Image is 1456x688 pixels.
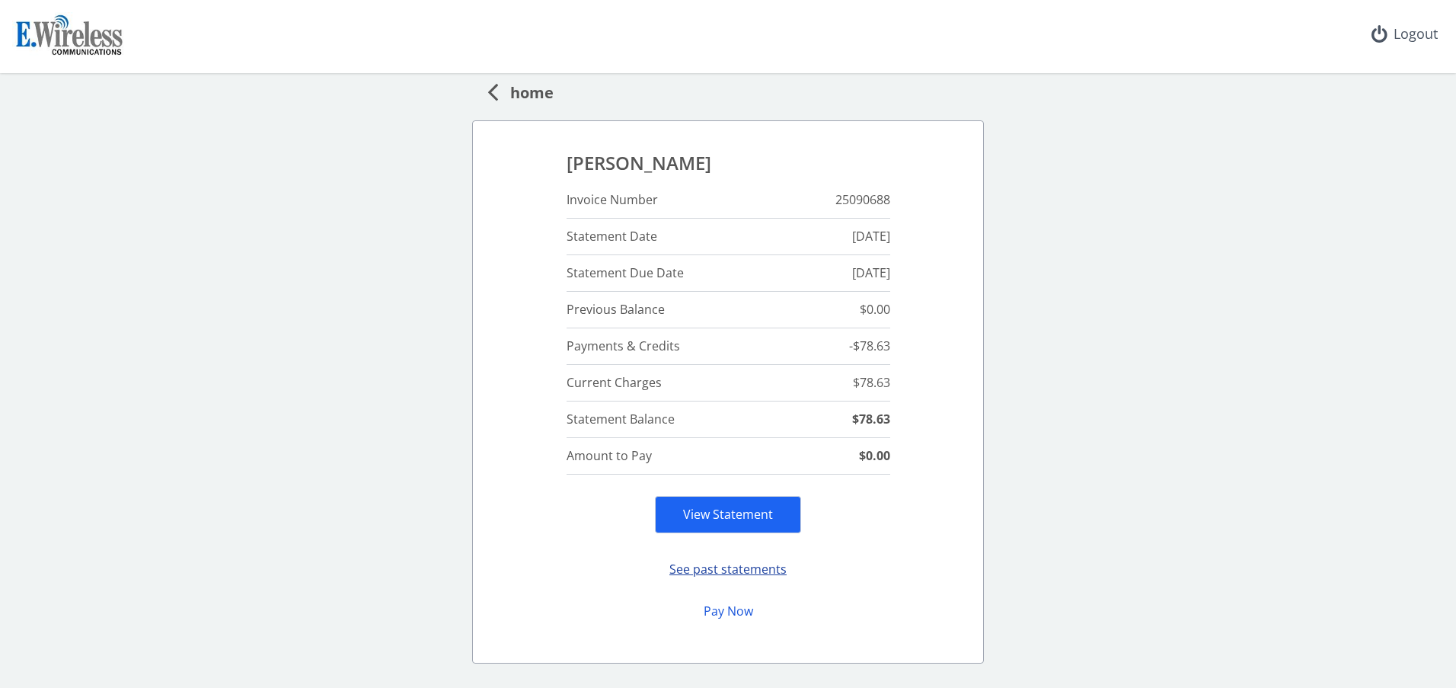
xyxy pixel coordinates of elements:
div: View Statement [655,496,801,533]
td: -$78.63 [782,328,890,365]
td: 25090688 [782,182,890,219]
td: $0.00 [782,292,890,328]
td: Statement Balance [567,402,782,438]
button: See past statements [655,555,801,584]
td: [PERSON_NAME] [567,146,890,182]
td: $78.63 [782,402,890,438]
td: Current Charges [567,365,782,402]
button: Pay Now [655,597,801,626]
td: Statement Date [567,219,782,255]
td: [DATE] [782,255,890,292]
td: Amount to Pay [567,438,782,475]
td: Payments & Credits [567,328,782,365]
span: home [498,76,554,104]
td: Previous Balance [567,292,782,328]
a: View Statement [683,506,773,523]
td: $78.63 [782,365,890,402]
td: $0.00 [782,438,890,475]
td: [DATE] [782,219,890,255]
td: Invoice Number [567,182,782,219]
td: Statement Due Date [567,255,782,292]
